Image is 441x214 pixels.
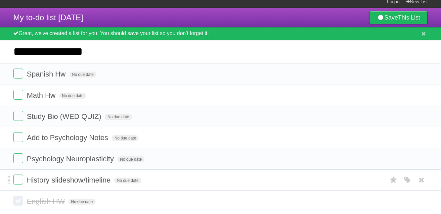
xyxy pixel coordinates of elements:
span: No due date [112,135,139,141]
span: No due date [117,156,144,162]
span: No due date [69,72,96,78]
label: Done [13,69,23,79]
label: Done [13,153,23,163]
span: No due date [59,93,86,99]
span: No due date [68,199,95,205]
span: No due date [105,114,132,120]
span: No due date [114,178,141,184]
label: Done [13,90,23,100]
label: Done [13,111,23,121]
span: Math Hw [27,91,57,99]
a: SaveThis List [369,11,428,24]
label: Done [13,196,23,206]
span: Psychology Neuroplasticity [27,155,115,163]
span: Add to Psychology Notes [27,134,110,142]
label: Done [13,132,23,142]
span: Study Bio (WED QUIZ) [27,112,103,121]
label: Star task [387,175,400,186]
span: History slideshow/timeline [27,176,112,184]
span: My to-do list [DATE] [13,13,83,22]
label: Done [13,175,23,185]
span: Spanish Hw [27,70,67,78]
b: This List [398,14,420,21]
span: English HW [27,197,66,205]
